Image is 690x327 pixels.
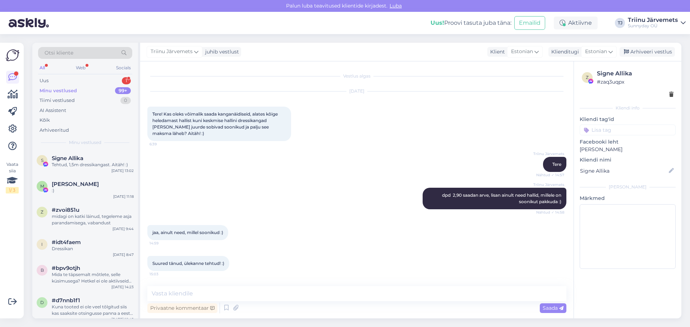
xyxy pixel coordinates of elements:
[149,141,176,147] span: 6:39
[115,63,132,73] div: Socials
[149,271,176,277] span: 15:03
[69,139,101,146] span: Minu vestlused
[152,111,279,136] span: Tere! Kas oleks võimalik saada kanganäidiseid, alates kõige heledamast hallist kuni keskmise hall...
[387,3,404,9] span: Luba
[511,48,533,56] span: Estonian
[112,226,134,232] div: [DATE] 9:44
[111,284,134,290] div: [DATE] 14:23
[52,207,79,213] span: #zvoi851u
[120,97,131,104] div: 0
[628,17,686,29] a: Triinu JärvemetsSunnyday OÜ
[431,19,511,27] div: Proovi tasuta juba täna:
[115,87,131,94] div: 99+
[52,246,134,252] div: Dressikan
[548,48,579,56] div: Klienditugi
[149,240,176,246] span: 14:59
[41,209,43,215] span: z
[52,297,80,304] span: #d7nnb1f1
[580,105,676,111] div: Kliendi info
[52,181,99,187] span: Margit Salk
[41,267,44,273] span: b
[111,168,134,173] div: [DATE] 13:02
[113,194,134,199] div: [DATE] 11:18
[487,48,505,56] div: Klient
[6,48,19,62] img: Askly Logo
[40,77,49,84] div: Uus
[122,77,131,84] div: 1
[52,213,134,226] div: midagi on katki läinud, tegeleme asja parandamisega, vabandust
[620,47,675,57] div: Arhiveeri vestlus
[52,162,134,168] div: Tehtud, 1,5m dressikangast. Aitäh! :)
[41,158,43,163] span: S
[585,48,607,56] span: Estonian
[580,116,676,123] p: Kliendi tag'id
[40,127,69,134] div: Arhiveeritud
[554,17,598,29] div: Aktiivne
[38,63,46,73] div: All
[41,242,43,247] span: i
[431,19,444,26] b: Uus!
[74,63,87,73] div: Web
[52,271,134,284] div: Mida te täpsemalt mõtlete, selle küsimusega? Hetkel ei ole aktiivseid sooduskponge.
[40,183,44,189] span: M
[40,300,44,305] span: d
[6,187,19,193] div: 1 / 3
[628,17,678,23] div: Triinu Järvemets
[580,167,667,175] input: Lisa nimi
[580,195,676,202] p: Märkmed
[586,75,589,80] span: z
[514,16,545,30] button: Emailid
[628,23,678,29] div: Sunnyday OÜ
[597,78,673,86] div: # zaq3uqpx
[40,97,75,104] div: Tiimi vestlused
[147,303,217,313] div: Privaatne kommentaar
[111,317,134,322] div: [DATE] 18:45
[580,125,676,135] input: Lisa tag
[580,146,676,153] p: [PERSON_NAME]
[615,18,625,28] div: TJ
[552,162,561,167] span: Tere
[52,187,134,194] div: :)
[52,265,80,271] span: #bpv9otjh
[533,151,564,157] span: Triinu Järvemets
[151,48,193,56] span: Triinu Järvemets
[202,48,239,56] div: juhib vestlust
[152,261,224,266] span: Suured tänud, ülekanne tehtud! :)
[543,305,563,311] span: Saada
[113,252,134,257] div: [DATE] 8:47
[40,107,66,114] div: AI Assistent
[147,73,566,79] div: Vestlus algas
[533,182,564,187] span: Triinu Järvemets
[536,172,564,178] span: Nähtud ✓ 14:57
[52,155,83,162] span: Signe Allika
[442,192,562,204] span: dpd 2,90 saadan arve, lisan ainult need hallid, millele on soonikut pakkuda :)
[580,184,676,190] div: [PERSON_NAME]
[6,161,19,193] div: Vaata siia
[147,88,566,94] div: [DATE]
[52,239,81,246] span: #idt4faem
[597,69,673,78] div: Signe Allika
[536,210,564,215] span: Nähtud ✓ 14:58
[152,230,223,235] span: jaa, ainult need, millel soonikud :)
[52,304,134,317] div: Kuna tooted ei ole veel tõlgitud siis kas saaksite otsingusse panna a eesti keeles [PERSON_NAME]
[40,117,50,124] div: Kõik
[580,138,676,146] p: Facebooki leht
[40,87,77,94] div: Minu vestlused
[580,156,676,164] p: Kliendi nimi
[45,49,73,57] span: Otsi kliente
